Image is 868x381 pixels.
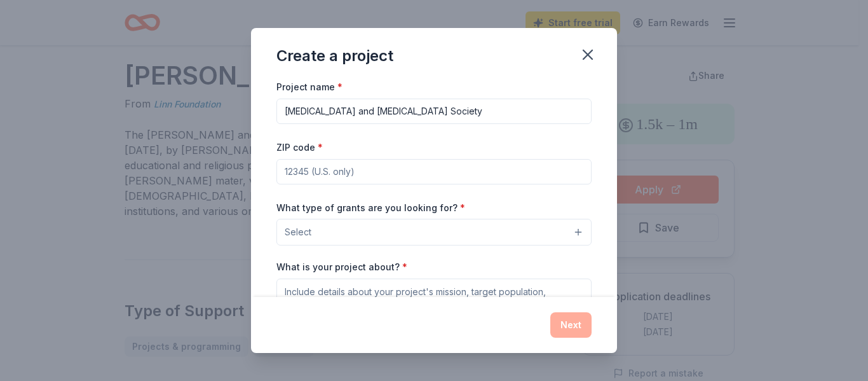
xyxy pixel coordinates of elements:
label: What type of grants are you looking for? [276,202,465,214]
label: What is your project about? [276,261,407,274]
label: ZIP code [276,141,323,154]
div: Create a project [276,46,393,66]
input: After school program [276,99,592,124]
input: 12345 (U.S. only) [276,159,592,184]
button: Select [276,219,592,246]
span: Select [285,225,311,240]
label: Project name [276,81,342,94]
